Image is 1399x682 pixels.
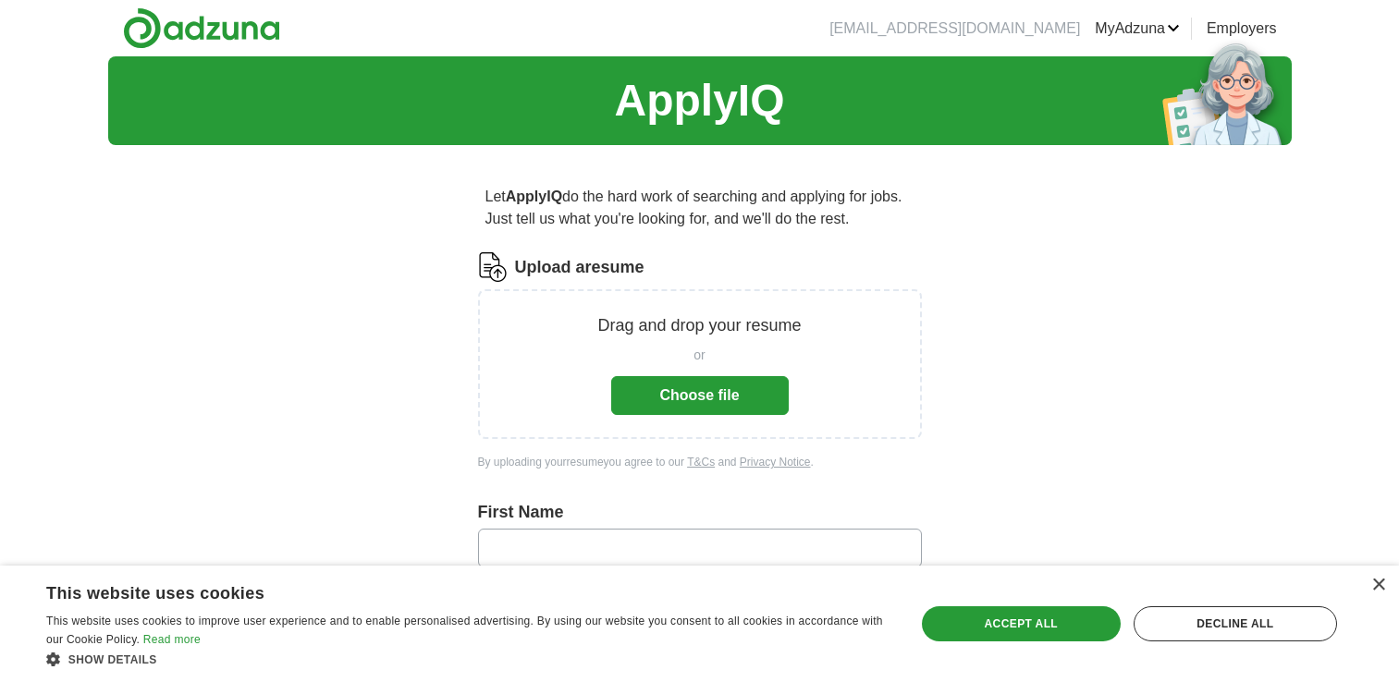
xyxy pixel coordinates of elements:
[478,500,922,525] label: First Name
[478,178,922,237] p: Let do the hard work of searching and applying for jobs. Just tell us what you're looking for, an...
[123,7,280,49] img: Adzuna logo
[1207,18,1277,40] a: Employers
[143,633,201,646] a: Read more, opens a new window
[68,653,157,666] span: Show details
[506,189,562,204] strong: ApplyIQ
[614,67,784,134] h1: ApplyIQ
[1371,578,1385,592] div: Close
[597,313,801,338] p: Drag and drop your resume
[478,252,508,282] img: CV Icon
[46,577,843,604] div: This website uses cookies
[1095,18,1180,40] a: MyAdzuna
[740,456,811,469] a: Privacy Notice
[1134,606,1337,641] div: Decline all
[478,454,922,470] div: By uploading your resume you agree to our and .
[46,615,883,646] span: This website uses cookies to improve user experience and to enable personalised advertising. By u...
[515,255,644,280] label: Upload a resume
[693,346,705,365] span: or
[829,18,1080,40] li: [EMAIL_ADDRESS][DOMAIN_NAME]
[922,606,1121,641] div: Accept all
[611,376,789,415] button: Choose file
[46,650,890,668] div: Show details
[687,456,715,469] a: T&Cs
